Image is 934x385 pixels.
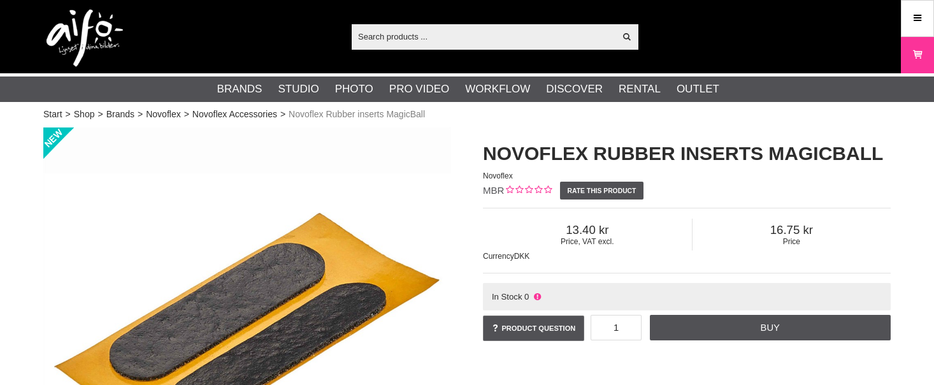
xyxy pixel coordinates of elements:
a: Rate this product [560,182,643,200]
a: Discover [546,81,603,98]
span: 13.40 [483,223,692,237]
span: Price, VAT excl. [483,237,692,246]
span: In Stock [492,292,522,301]
a: Rental [619,81,661,98]
i: Not in stock [532,292,542,301]
span: 0 [524,292,529,301]
a: Shop [74,108,95,121]
a: Product question [483,316,584,341]
a: Workflow [465,81,530,98]
a: Brands [217,81,262,98]
span: > [66,108,71,121]
a: Novoflex Accessories [192,108,277,121]
span: MBR [483,185,504,196]
span: Novoflex [483,171,513,180]
span: 16.75 [693,223,891,237]
span: Price [693,237,891,246]
span: > [184,108,189,121]
input: Search products ... [352,27,615,46]
h1: Novoflex Rubber inserts MagicBall [483,140,891,167]
span: Novoflex Rubber inserts MagicBall [289,108,425,121]
span: > [280,108,285,121]
span: > [138,108,143,121]
a: Buy [650,315,891,340]
a: Brands [106,108,134,121]
a: Start [43,108,62,121]
a: Pro Video [389,81,449,98]
a: Novoflex [146,108,180,121]
div: Customer rating: 0 [504,184,552,198]
a: Outlet [677,81,719,98]
span: > [97,108,103,121]
a: Photo [335,81,373,98]
img: logo.png [47,10,123,67]
span: DKK [514,252,530,261]
a: Studio [278,81,319,98]
span: Currency [483,252,514,261]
